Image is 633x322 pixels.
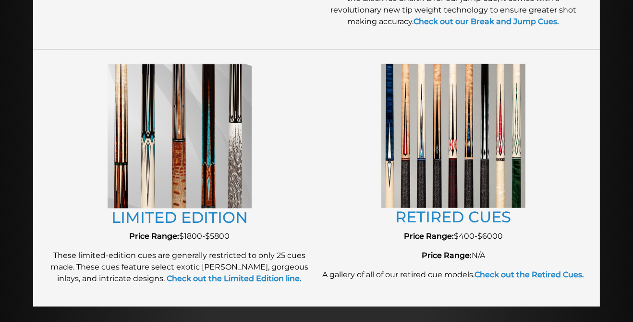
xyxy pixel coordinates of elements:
p: $400-$6000 [321,231,585,242]
strong: Price Range: [404,232,454,241]
strong: Price Range: [130,232,180,241]
a: Check out our Break and Jump Cues. [414,17,560,26]
a: RETIRED CUES [396,207,511,226]
p: N/A [321,250,585,261]
p: $1800-$5800 [48,231,312,242]
a: LIMITED EDITION [111,208,248,227]
strong: Check out the Limited Edition line. [167,274,302,283]
p: A gallery of all of our retired cue models. [321,269,585,281]
p: These limited-edition cues are generally restricted to only 25 cues made. These cues feature sele... [48,250,312,284]
strong: Price Range: [422,251,472,260]
a: Check out the Retired Cues. [475,270,584,279]
a: Check out the Limited Edition line. [165,274,302,283]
